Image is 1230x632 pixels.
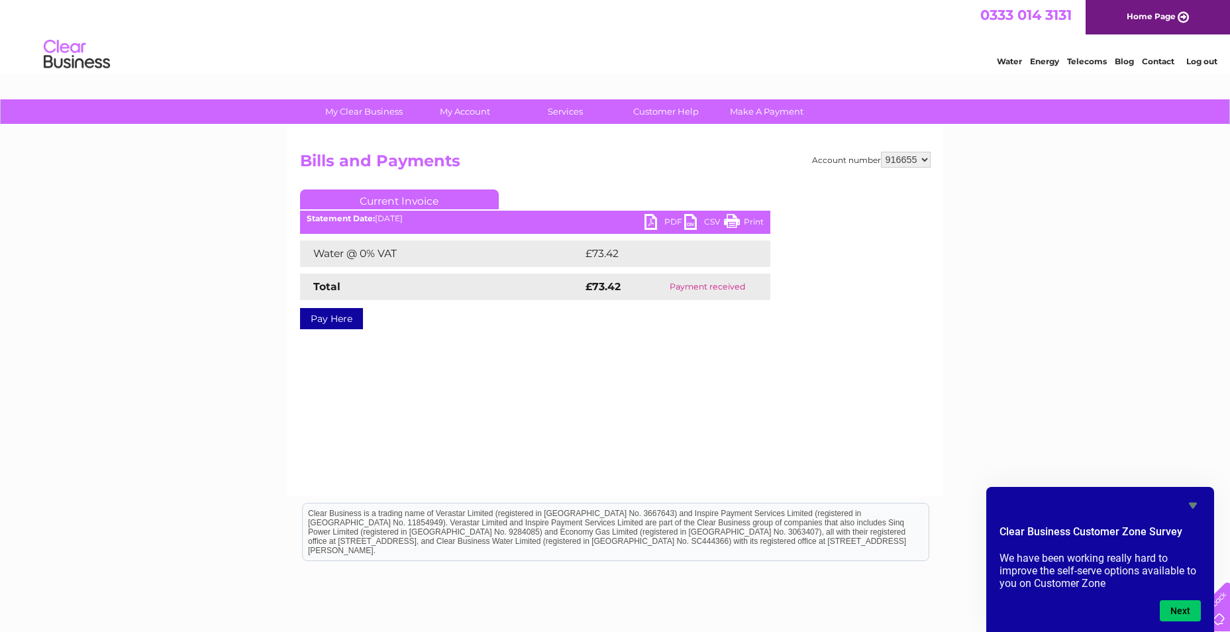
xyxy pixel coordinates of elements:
a: CSV [684,214,724,233]
h2: Bills and Payments [300,152,931,177]
div: Account number [812,152,931,168]
a: Pay Here [300,308,363,329]
a: Current Invoice [300,189,499,209]
div: Clear Business Customer Zone Survey [999,498,1201,621]
a: Customer Help [611,99,721,124]
a: Contact [1142,56,1174,66]
h2: Clear Business Customer Zone Survey [999,524,1201,547]
td: Payment received [645,274,770,300]
b: Statement Date: [307,213,375,223]
a: Print [724,214,764,233]
strong: Total [313,280,340,293]
a: Water [997,56,1022,66]
td: £73.42 [582,240,743,267]
a: My Clear Business [309,99,419,124]
strong: £73.42 [586,280,621,293]
a: Make A Payment [712,99,821,124]
a: Energy [1030,56,1059,66]
img: logo.png [43,34,111,75]
a: Telecoms [1067,56,1107,66]
div: [DATE] [300,214,770,223]
td: Water @ 0% VAT [300,240,582,267]
a: My Account [410,99,519,124]
a: Services [511,99,620,124]
a: PDF [644,214,684,233]
div: Clear Business is a trading name of Verastar Limited (registered in [GEOGRAPHIC_DATA] No. 3667643... [303,7,929,64]
button: Next question [1160,600,1201,621]
p: We have been working really hard to improve the self-serve options available to you on Customer Zone [999,552,1201,590]
a: Log out [1186,56,1217,66]
a: Blog [1115,56,1134,66]
button: Hide survey [1185,498,1201,513]
a: 0333 014 3131 [980,7,1072,23]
